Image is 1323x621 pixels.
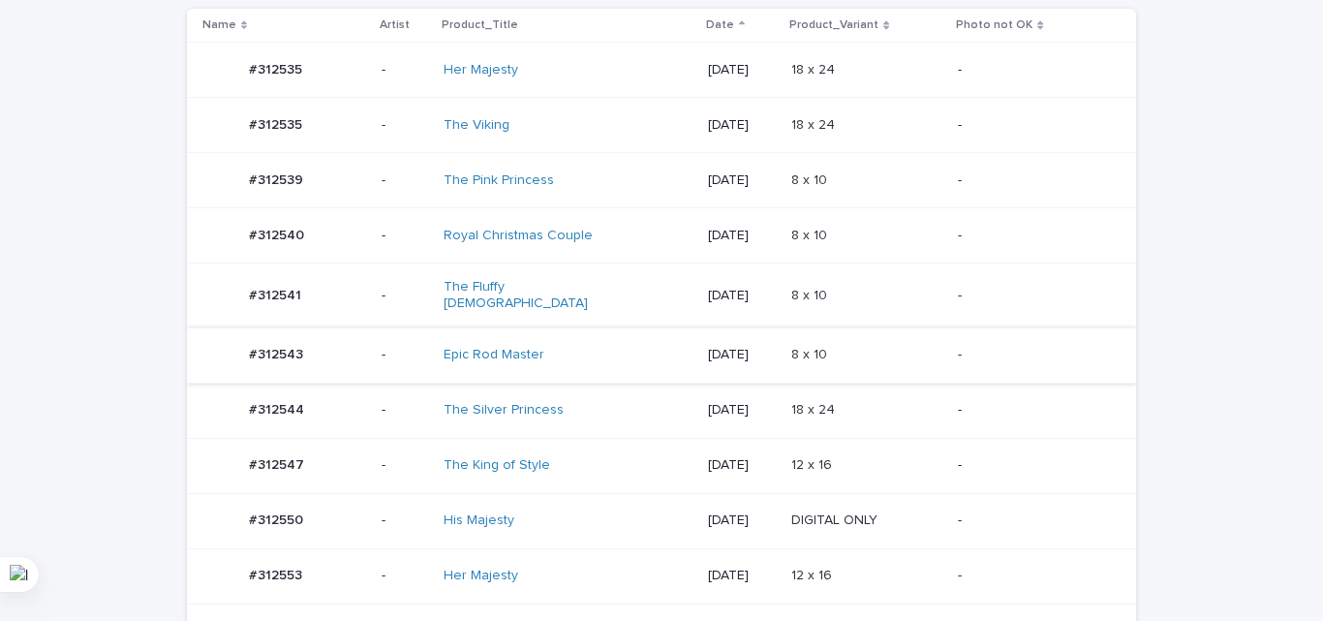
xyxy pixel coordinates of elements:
p: 8 x 10 [791,169,831,189]
p: - [382,512,428,529]
p: 18 x 24 [791,58,839,78]
p: - [958,457,1105,474]
p: - [382,117,428,134]
p: Product_Title [442,15,518,36]
p: Artist [380,15,410,36]
p: 18 x 24 [791,398,839,419]
p: - [382,288,428,304]
p: #312540 [249,224,308,244]
p: - [382,172,428,189]
p: - [958,228,1105,244]
p: - [958,402,1105,419]
tr: #312550#312550 -His Majesty [DATE]DIGITAL ONLYDIGITAL ONLY - [187,493,1136,548]
p: - [382,568,428,584]
p: Photo not OK [956,15,1032,36]
p: - [958,117,1105,134]
p: - [958,62,1105,78]
p: [DATE] [708,117,777,134]
p: [DATE] [708,228,777,244]
a: The Viking [444,117,509,134]
p: - [958,347,1105,363]
a: The Pink Princess [444,172,554,189]
tr: #312540#312540 -Royal Christmas Couple [DATE]8 x 108 x 10 - [187,208,1136,264]
p: - [382,228,428,244]
tr: #312553#312553 -Her Majesty [DATE]12 x 1612 x 16 - [187,548,1136,604]
p: #312543 [249,343,307,363]
p: - [382,457,428,474]
tr: #312547#312547 -The King of Style [DATE]12 x 1612 x 16 - [187,438,1136,493]
p: [DATE] [708,512,777,529]
p: 8 x 10 [791,284,831,304]
p: 8 x 10 [791,224,831,244]
p: [DATE] [708,172,777,189]
p: - [382,62,428,78]
p: 12 x 16 [791,453,836,474]
p: - [382,347,428,363]
tr: #312535#312535 -The Viking [DATE]18 x 2418 x 24 - [187,98,1136,153]
tr: #312539#312539 -The Pink Princess [DATE]8 x 108 x 10 - [187,153,1136,208]
tr: #312543#312543 -Epic Rod Master [DATE]8 x 108 x 10 - [187,327,1136,383]
p: #312535 [249,58,306,78]
a: Her Majesty [444,568,518,584]
p: - [958,568,1105,584]
p: - [382,402,428,419]
p: #312550 [249,509,307,529]
p: 12 x 16 [791,564,836,584]
p: 8 x 10 [791,343,831,363]
p: [DATE] [708,457,777,474]
tr: #312544#312544 -The Silver Princess [DATE]18 x 2418 x 24 - [187,383,1136,438]
a: The King of Style [444,457,550,474]
p: #312539 [249,169,307,189]
p: - [958,512,1105,529]
p: Date [706,15,734,36]
a: Her Majesty [444,62,518,78]
p: [DATE] [708,62,777,78]
a: The Fluffy [DEMOGRAPHIC_DATA] [444,279,605,312]
p: - [958,172,1105,189]
p: - [958,288,1105,304]
p: [DATE] [708,402,777,419]
p: 18 x 24 [791,113,839,134]
p: #312541 [249,284,305,304]
p: #312547 [249,453,308,474]
p: [DATE] [708,347,777,363]
a: Epic Rod Master [444,347,544,363]
p: Name [202,15,236,36]
p: [DATE] [708,288,777,304]
tr: #312535#312535 -Her Majesty [DATE]18 x 2418 x 24 - [187,43,1136,98]
p: DIGITAL ONLY [791,509,881,529]
a: His Majesty [444,512,514,529]
p: Product_Variant [789,15,878,36]
a: Royal Christmas Couple [444,228,593,244]
p: [DATE] [708,568,777,584]
a: The Silver Princess [444,402,564,419]
p: #312535 [249,113,306,134]
p: #312544 [249,398,308,419]
p: #312553 [249,564,306,584]
tr: #312541#312541 -The Fluffy [DEMOGRAPHIC_DATA] [DATE]8 x 108 x 10 - [187,264,1136,328]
